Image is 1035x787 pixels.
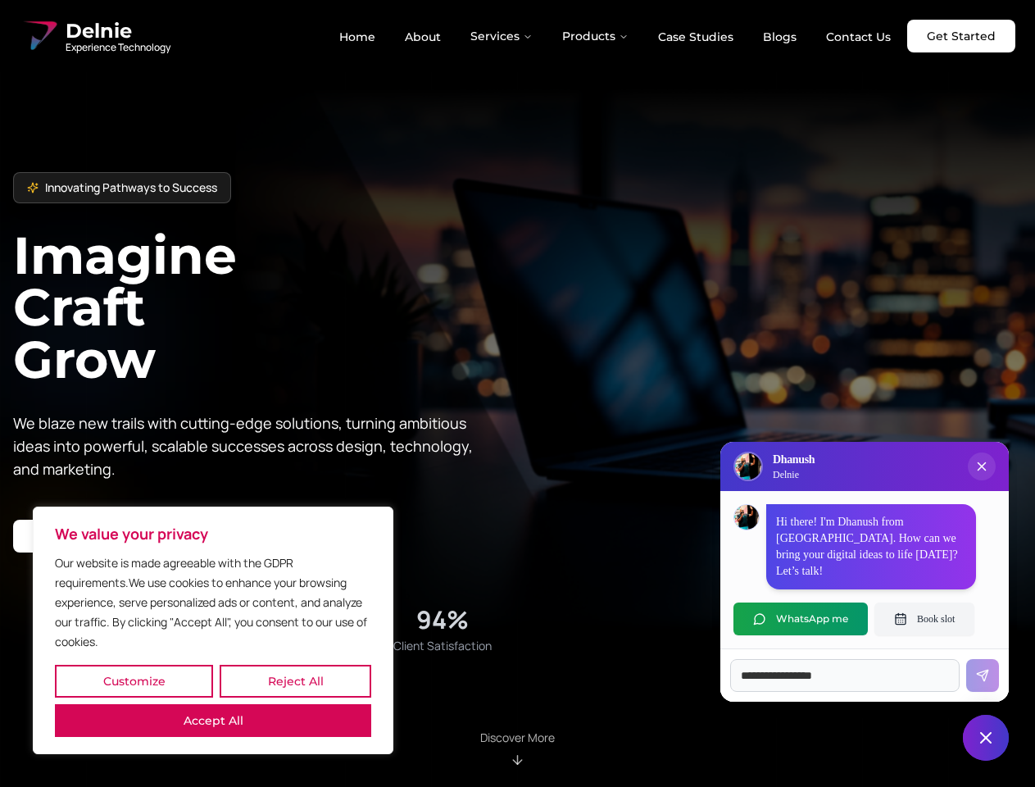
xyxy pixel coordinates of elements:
[735,453,761,480] img: Delnie Logo
[416,605,469,635] div: 94%
[968,453,996,480] button: Close chat popup
[55,704,371,737] button: Accept All
[326,23,388,51] a: Home
[66,41,170,54] span: Experience Technology
[66,18,170,44] span: Delnie
[963,715,1009,761] button: Close chat
[480,730,555,767] div: Scroll to About section
[393,638,492,654] span: Client Satisfaction
[13,230,518,384] h1: Imagine Craft Grow
[776,514,966,580] p: Hi there! I'm Dhanush from [GEOGRAPHIC_DATA]. How can we bring your digital ideas to life [DATE]?...
[874,603,974,635] button: Book slot
[392,23,454,51] a: About
[45,180,217,196] span: Innovating Pathways to Success
[20,16,59,56] img: Delnie Logo
[813,23,904,51] a: Contact Us
[220,665,371,698] button: Reject All
[55,553,371,652] p: Our website is made agreeable with the GDPR requirements.We use cookies to enhance your browsing ...
[645,23,747,51] a: Case Studies
[457,20,546,52] button: Services
[13,520,201,553] a: Start your project with us
[773,452,815,468] h3: Dhanush
[734,505,759,530] img: Dhanush
[55,665,213,698] button: Customize
[480,730,555,746] p: Discover More
[733,603,868,635] button: WhatsApp me
[55,524,371,544] p: We value your privacy
[750,23,810,51] a: Blogs
[773,468,815,481] p: Delnie
[20,16,170,56] a: Delnie Logo Full
[13,412,485,480] p: We blaze new trails with cutting-edge solutions, turning ambitious ideas into powerful, scalable ...
[549,20,642,52] button: Products
[907,20,1015,52] a: Get Started
[326,20,904,52] nav: Main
